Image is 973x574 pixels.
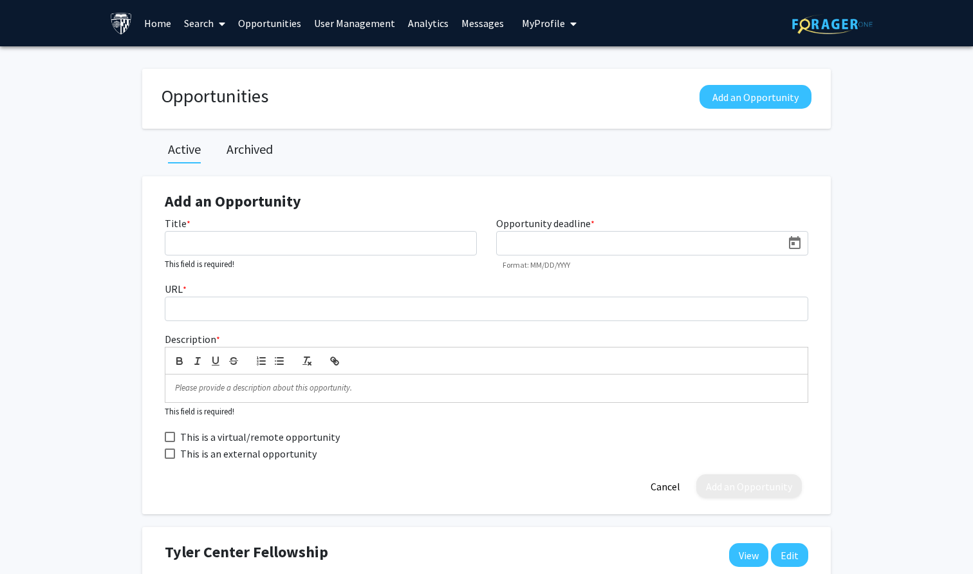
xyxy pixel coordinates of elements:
img: Johns Hopkins University Logo [110,12,133,35]
label: Title [165,216,190,231]
label: Description [165,331,220,347]
mat-hint: Format: MM/DD/YYYY [503,261,570,270]
span: This is an external opportunity [180,446,317,461]
span: My Profile [522,17,565,30]
label: Opportunity deadline [496,216,595,231]
strong: Add an Opportunity [165,191,301,211]
h2: Archived [227,142,273,157]
a: Messages [455,1,510,46]
label: URL [165,281,187,297]
button: Cancel [641,474,690,498]
h2: Active [168,142,201,157]
button: Edit [771,543,808,567]
a: Search [178,1,232,46]
h1: Opportunities [162,85,268,107]
small: This field is required! [165,259,234,269]
a: View [729,543,768,567]
button: Open calendar [782,232,808,255]
img: ForagerOne Logo [792,14,873,34]
button: Add an Opportunity [700,85,811,109]
a: Opportunities [232,1,308,46]
small: This field is required! [165,406,234,416]
a: User Management [308,1,402,46]
span: This is a virtual/remote opportunity [180,429,340,445]
a: Home [138,1,178,46]
iframe: Chat [10,516,55,564]
a: Analytics [402,1,455,46]
h4: Tyler Center Fellowship [165,543,328,562]
button: Add an Opportunity [696,474,802,498]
